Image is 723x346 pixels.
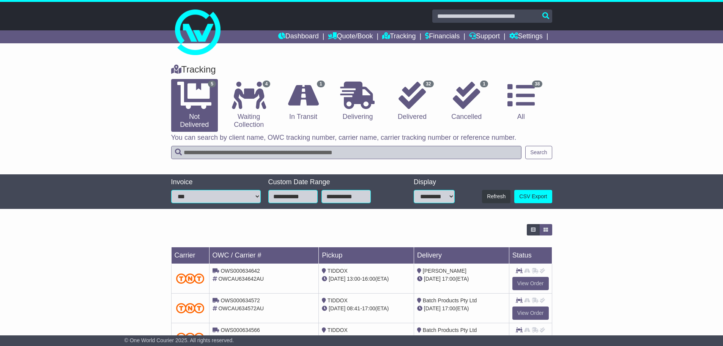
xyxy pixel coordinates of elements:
div: Display [414,178,455,186]
div: - (ETA) [322,334,411,342]
div: (ETA) [417,334,506,342]
a: Dashboard [278,30,319,43]
div: (ETA) [417,305,506,313]
img: TNT_Domestic.png [176,273,205,284]
td: Status [509,247,552,264]
a: Support [469,30,500,43]
a: Tracking [382,30,416,43]
img: TNT_Domestic.png [176,333,205,343]
span: Batch Products Pty Ltd [423,327,477,333]
a: 32 Delivered [389,79,435,124]
span: 38 [532,81,542,87]
span: [DATE] [424,305,441,311]
span: OWCAU634572AU [218,305,264,311]
a: 38 All [498,79,544,124]
a: Delivering [334,79,381,124]
div: Invoice [171,178,261,186]
a: Financials [425,30,460,43]
div: - (ETA) [322,305,411,313]
span: 08:41 [347,305,360,311]
a: CSV Export [514,190,552,203]
div: - (ETA) [322,275,411,283]
span: [DATE] [424,276,441,282]
a: View Order [512,277,549,290]
td: Pickup [319,247,414,264]
div: Custom Date Range [268,178,390,186]
span: Batch Products Pty Ltd [423,297,477,303]
span: 1 [480,81,488,87]
td: OWC / Carrier # [209,247,319,264]
span: TIDDOX [328,268,348,274]
a: Quote/Book [328,30,373,43]
a: View Order [512,307,549,320]
a: 5 Not Delivered [171,79,218,132]
span: 13:00 [347,276,360,282]
span: [DATE] [329,276,345,282]
span: [PERSON_NAME] [423,268,466,274]
span: OWCAU634642AU [218,276,264,282]
button: Search [525,146,552,159]
span: OWS000634566 [221,327,260,333]
td: Delivery [414,247,509,264]
span: 17:00 [362,305,375,311]
div: (ETA) [417,275,506,283]
span: TIDDOX [328,327,348,333]
a: 4 Waiting Collection [225,79,272,132]
span: 4 [263,81,271,87]
span: OWS000634572 [221,297,260,303]
span: TIDDOX [328,297,348,303]
div: Tracking [167,64,556,75]
p: You can search by client name, OWC tracking number, carrier name, carrier tracking number or refe... [171,134,552,142]
span: 16:00 [362,276,375,282]
a: 1 In Transit [280,79,326,124]
span: 17:00 [442,305,455,311]
span: © One World Courier 2025. All rights reserved. [124,337,234,343]
span: 17:00 [442,276,455,282]
span: 1 [317,81,325,87]
a: Settings [509,30,543,43]
td: Carrier [171,247,209,264]
a: 1 Cancelled [443,79,490,124]
img: TNT_Domestic.png [176,303,205,313]
span: 5 [208,81,216,87]
button: Refresh [482,190,510,203]
span: 32 [423,81,433,87]
span: [DATE] [329,305,345,311]
span: OWS000634642 [221,268,260,274]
